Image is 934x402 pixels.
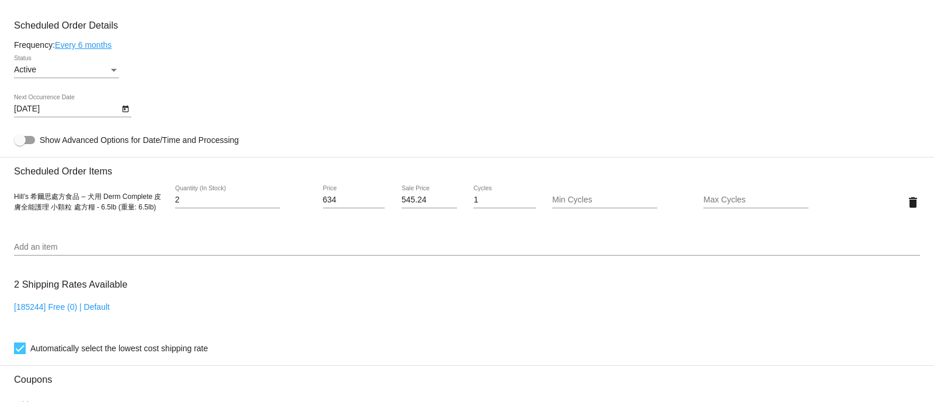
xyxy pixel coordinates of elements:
div: Frequency: [14,40,920,50]
button: Open calendar [119,102,131,114]
mat-icon: delete [906,195,920,209]
input: Max Cycles [703,195,808,205]
h3: Scheduled Order Items [14,157,920,177]
a: Every 6 months [55,40,111,50]
input: Min Cycles [552,195,657,205]
input: Next Occurrence Date [14,104,119,114]
a: [185244] Free (0) | Default [14,302,110,312]
input: Sale Price [402,195,457,205]
span: Hill’s 希爾思處方食品 – 犬用 Derm Complete 皮膚全能護理 小顆粒 處方糧 - 6.5lb (重量: 6.5lb) [14,193,161,211]
input: Cycles [473,195,535,205]
h3: Coupons [14,365,920,385]
mat-select: Status [14,65,119,75]
h3: Scheduled Order Details [14,20,920,31]
input: Quantity (In Stock) [175,195,280,205]
h3: 2 Shipping Rates Available [14,272,127,297]
span: Show Advanced Options for Date/Time and Processing [40,134,239,146]
span: Automatically select the lowest cost shipping rate [30,341,208,355]
input: Price [323,195,385,205]
span: Active [14,65,36,74]
input: Add an item [14,243,920,252]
